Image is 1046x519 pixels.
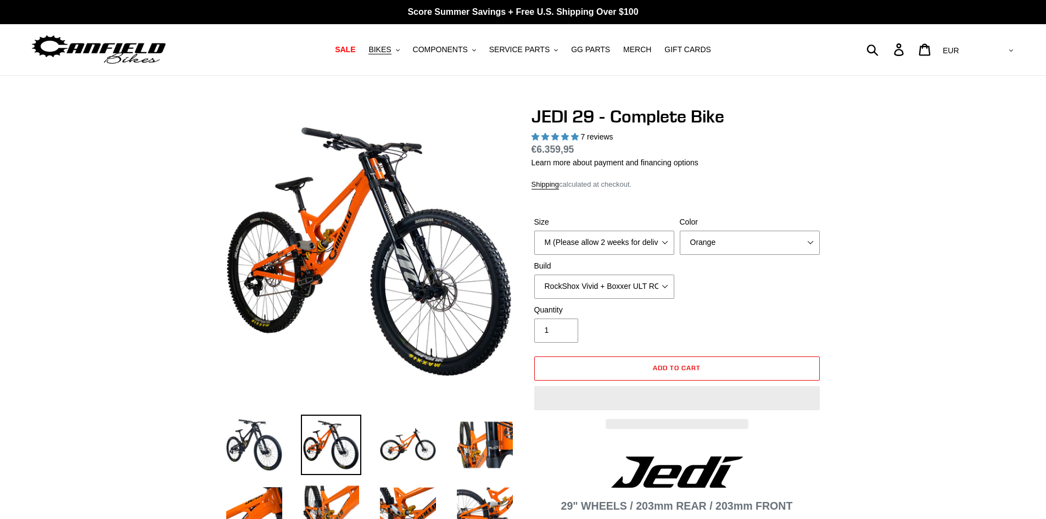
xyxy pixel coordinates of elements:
[534,216,674,228] label: Size
[532,132,581,141] span: 5.00 stars
[30,32,167,67] img: Canfield Bikes
[532,180,560,189] a: Shipping
[618,42,657,57] a: MERCH
[532,179,823,190] div: calculated at checkout.
[653,364,701,372] span: Add to cart
[484,42,563,57] button: SERVICE PARTS
[455,415,515,475] img: Load image into Gallery viewer, JEDI 29 - Complete Bike
[224,415,284,475] img: Load image into Gallery viewer, JEDI 29 - Complete Bike
[623,45,651,54] span: MERCH
[226,108,513,395] img: JEDI 29 - Complete Bike
[363,42,405,57] button: BIKES
[407,42,482,57] button: COMPONENTS
[532,106,823,127] h1: JEDI 29 - Complete Bike
[301,415,361,475] img: Load image into Gallery viewer, JEDI 29 - Complete Bike
[532,158,698,167] a: Learn more about payment and financing options
[413,45,468,54] span: COMPONENTS
[489,45,550,54] span: SERVICE PARTS
[378,415,438,475] img: Load image into Gallery viewer, JEDI 29 - Complete Bike
[534,260,674,272] label: Build
[872,37,900,62] input: Search
[566,42,616,57] a: GG PARTS
[532,144,574,155] span: €6.359,95
[580,132,613,141] span: 7 reviews
[561,500,793,512] strong: 29" WHEELS / 203mm REAR / 203mm FRONT
[329,42,361,57] a: SALE
[659,42,717,57] a: GIFT CARDS
[664,45,711,54] span: GIFT CARDS
[335,45,355,54] span: SALE
[611,456,743,488] img: Jedi Logo
[571,45,610,54] span: GG PARTS
[534,356,820,381] button: Add to cart
[534,304,674,316] label: Quantity
[680,216,820,228] label: Color
[368,45,391,54] span: BIKES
